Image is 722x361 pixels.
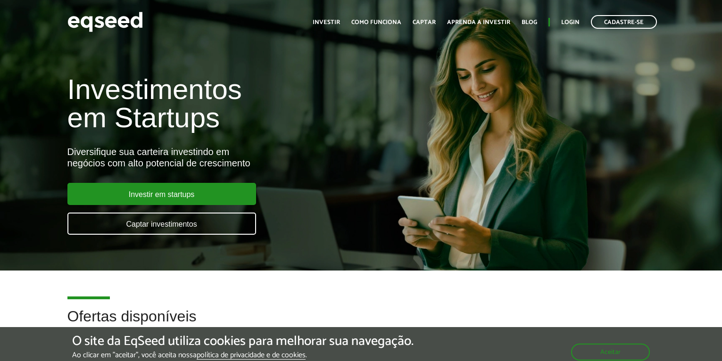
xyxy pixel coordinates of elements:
[67,75,415,132] h1: Investimentos em Startups
[67,308,655,339] h2: Ofertas disponíveis
[67,9,143,34] img: EqSeed
[67,213,256,235] a: Captar investimentos
[522,19,537,25] a: Blog
[67,183,256,205] a: Investir em startups
[197,352,306,360] a: política de privacidade e de cookies
[72,334,414,349] h5: O site da EqSeed utiliza cookies para melhorar sua navegação.
[351,19,401,25] a: Como funciona
[571,344,650,361] button: Aceitar
[72,351,414,360] p: Ao clicar em "aceitar", você aceita nossa .
[67,146,415,169] div: Diversifique sua carteira investindo em negócios com alto potencial de crescimento
[447,19,510,25] a: Aprenda a investir
[591,15,657,29] a: Cadastre-se
[313,19,340,25] a: Investir
[561,19,580,25] a: Login
[413,19,436,25] a: Captar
